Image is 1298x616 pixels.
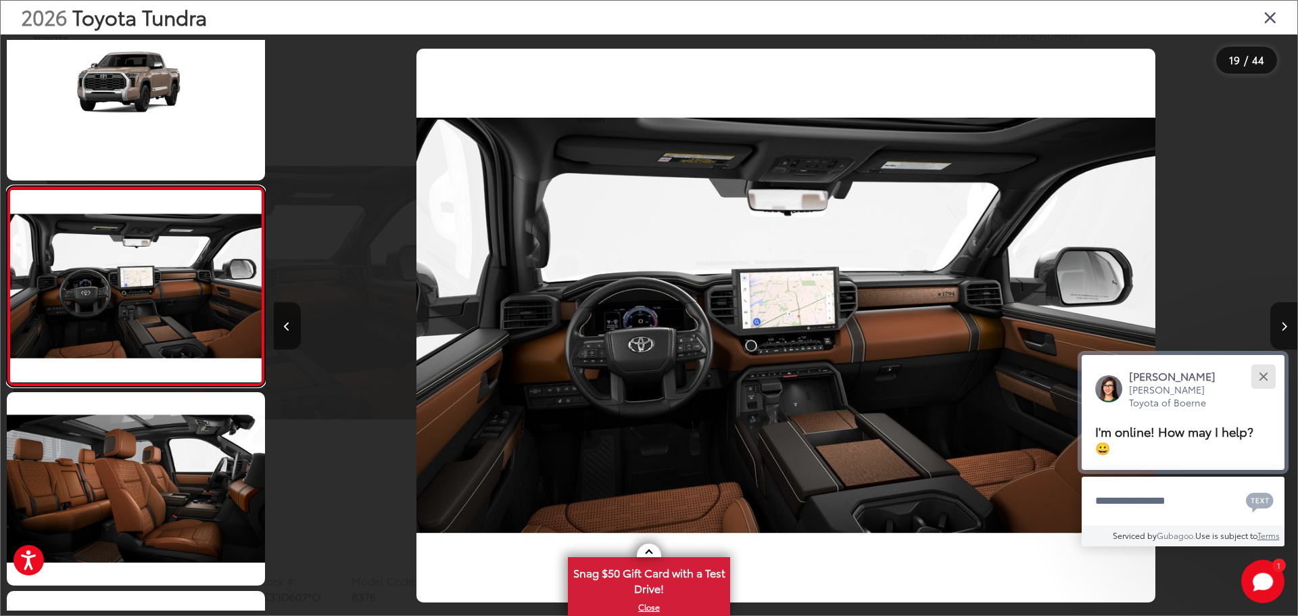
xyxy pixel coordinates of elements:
a: Gubagoo. [1157,529,1195,541]
span: Use is subject to [1195,529,1257,541]
div: Close[PERSON_NAME][PERSON_NAME] Toyota of BoerneI'm online! How may I help? 😀Type your messageCha... [1082,355,1284,546]
img: 2026 Toyota Tundra 1794 Edition [7,190,264,382]
svg: Start Chat [1241,560,1284,603]
svg: Text [1246,491,1274,513]
span: Serviced by [1113,529,1157,541]
span: Snag $50 Gift Card with a Test Drive! [569,559,729,600]
a: Terms [1257,529,1280,541]
span: 44 [1252,52,1264,67]
img: 2026 Toyota Tundra 1794 Edition [416,49,1155,603]
span: 19 [1229,52,1240,67]
textarea: Type your message [1082,477,1284,525]
button: Close [1249,362,1278,391]
span: I'm online! How may I help? 😀 [1095,422,1253,456]
span: 1 [1277,562,1280,568]
button: Previous image [274,302,301,350]
p: [PERSON_NAME] [1129,369,1229,383]
button: Chat with SMS [1242,485,1278,516]
button: Next image [1270,302,1297,350]
span: Toyota Tundra [72,2,207,31]
img: 2026 Toyota Tundra 1794 Edition [4,390,267,588]
i: Close gallery [1264,8,1277,26]
button: Toggle Chat Window [1241,560,1284,603]
div: 2026 Toyota Tundra 1794 Edition 18 [274,49,1297,603]
span: / [1243,55,1249,65]
p: [PERSON_NAME] Toyota of Boerne [1129,383,1229,410]
span: 2026 [21,2,67,31]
